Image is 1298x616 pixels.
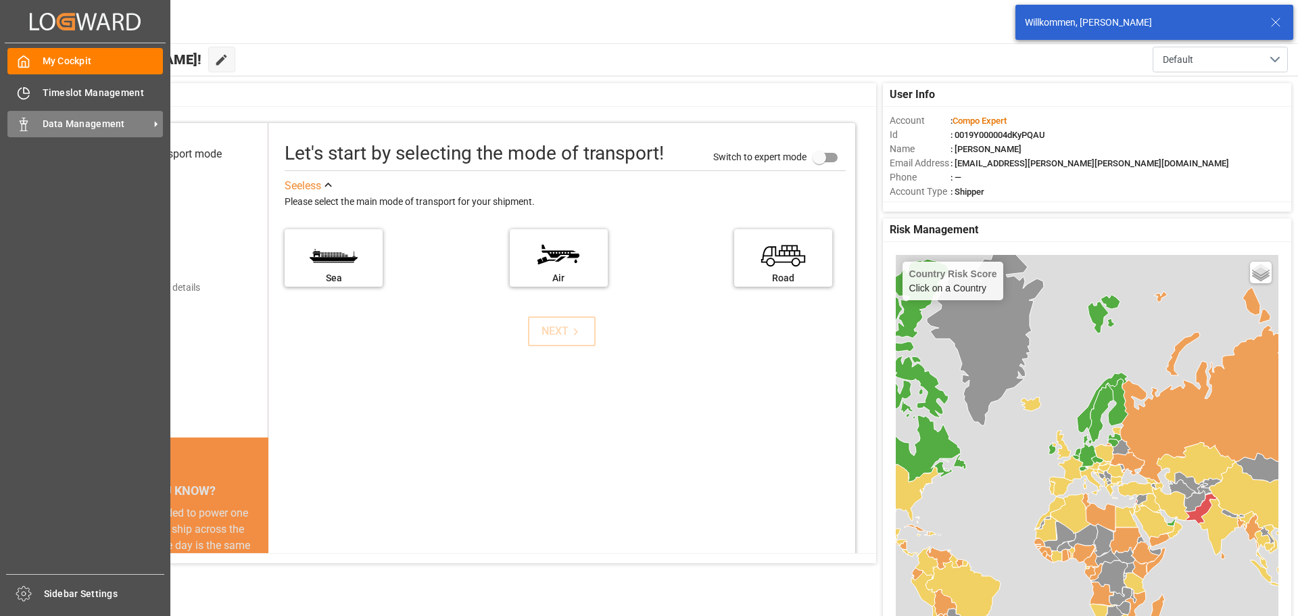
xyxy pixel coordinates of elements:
[909,268,997,279] h4: Country Risk Score
[285,194,846,210] div: Please select the main mode of transport for your shipment.
[528,316,596,346] button: NEXT
[953,116,1007,126] span: Compo Expert
[951,187,984,197] span: : Shipper
[890,87,935,103] span: User Info
[890,142,951,156] span: Name
[43,54,164,68] span: My Cockpit
[890,185,951,199] span: Account Type
[909,268,997,293] div: Click on a Country
[291,271,376,285] div: Sea
[43,86,164,100] span: Timeslot Management
[516,271,601,285] div: Air
[285,139,664,168] div: Let's start by selecting the mode of transport!
[542,323,583,339] div: NEXT
[1153,47,1288,72] button: open menu
[951,144,1021,154] span: : [PERSON_NAME]
[951,116,1007,126] span: :
[43,117,149,131] span: Data Management
[44,587,165,601] span: Sidebar Settings
[73,477,268,505] div: DID YOU KNOW?
[7,48,163,74] a: My Cockpit
[7,79,163,105] a: Timeslot Management
[890,222,978,238] span: Risk Management
[741,271,825,285] div: Road
[1163,53,1193,67] span: Default
[89,505,252,602] div: The energy needed to power one large container ship across the ocean in a single day is the same ...
[713,151,807,162] span: Switch to expert mode
[951,130,1045,140] span: : 0019Y000004dKyPQAU
[890,128,951,142] span: Id
[1025,16,1257,30] div: Willkommen, [PERSON_NAME]
[890,170,951,185] span: Phone
[56,47,201,72] span: Hello [PERSON_NAME]!
[285,178,321,194] div: See less
[951,172,961,183] span: : —
[890,114,951,128] span: Account
[1250,262,1272,283] a: Layers
[890,156,951,170] span: Email Address
[951,158,1229,168] span: : [EMAIL_ADDRESS][PERSON_NAME][PERSON_NAME][DOMAIN_NAME]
